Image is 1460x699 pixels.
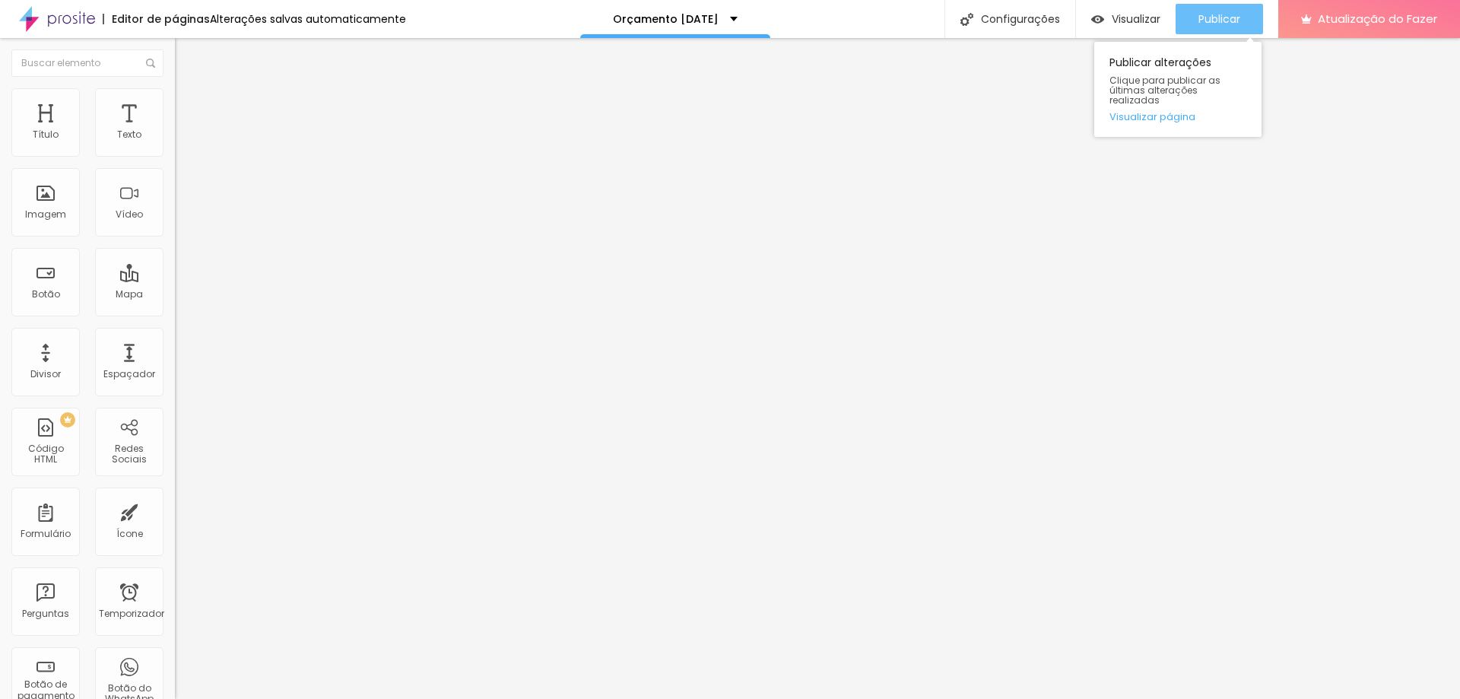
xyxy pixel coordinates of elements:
[21,527,71,540] font: Formulário
[30,367,61,380] font: Divisor
[1318,11,1437,27] font: Atualização do Fazer
[175,38,1460,699] iframe: Editor
[25,208,66,221] font: Imagem
[210,11,406,27] font: Alterações salvas automaticamente
[1112,11,1160,27] font: Visualizar
[1109,55,1211,70] font: Publicar alterações
[117,128,141,141] font: Texto
[116,208,143,221] font: Vídeo
[116,288,143,300] font: Mapa
[28,442,64,465] font: Código HTML
[112,442,147,465] font: Redes Sociais
[1109,112,1246,122] a: Visualizar página
[981,11,1060,27] font: Configurações
[99,607,164,620] font: Temporizador
[22,607,69,620] font: Perguntas
[613,11,719,27] font: Orçamento [DATE]
[1109,110,1195,124] font: Visualizar página
[116,527,143,540] font: Ícone
[1091,13,1104,26] img: view-1.svg
[11,49,163,77] input: Buscar elemento
[103,367,155,380] font: Espaçador
[1198,11,1240,27] font: Publicar
[112,11,210,27] font: Editor de páginas
[146,59,155,68] img: Ícone
[1076,4,1176,34] button: Visualizar
[1176,4,1263,34] button: Publicar
[33,128,59,141] font: Título
[960,13,973,26] img: Ícone
[32,288,60,300] font: Botão
[1109,74,1220,106] font: Clique para publicar as últimas alterações realizadas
